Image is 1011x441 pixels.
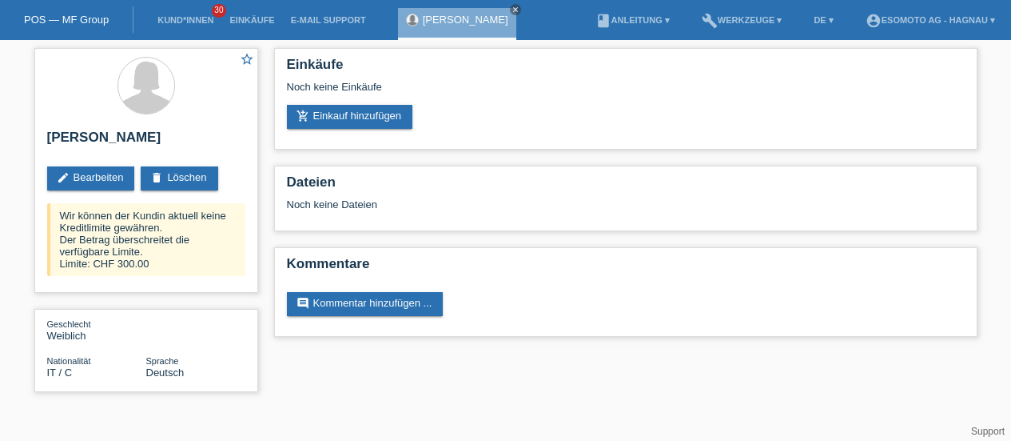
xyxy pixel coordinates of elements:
i: delete [150,171,163,184]
i: build [702,13,718,29]
a: commentKommentar hinzufügen ... [287,292,444,316]
h2: [PERSON_NAME] [47,130,245,154]
a: Einkäufe [221,15,282,25]
span: Nationalität [47,356,91,366]
span: Geschlecht [47,319,91,329]
h2: Dateien [287,174,965,198]
a: deleteLöschen [141,166,217,190]
a: DE ▾ [806,15,841,25]
div: Noch keine Dateien [287,198,775,210]
i: add_shopping_cart [297,110,309,122]
a: E-Mail Support [283,15,374,25]
div: Wir können der Kundin aktuell keine Kreditlimite gewähren. Der Betrag überschreitet die verfügbar... [47,203,245,276]
div: Weiblich [47,318,146,342]
a: Kund*innen [149,15,221,25]
span: 30 [212,4,226,18]
i: account_circle [866,13,882,29]
i: close [511,6,519,14]
a: Support [971,426,1005,437]
i: book [595,13,611,29]
i: comment [297,297,309,310]
a: bookAnleitung ▾ [587,15,678,25]
span: Deutsch [146,367,185,379]
h2: Kommentare [287,256,965,280]
a: close [510,4,521,15]
a: add_shopping_cartEinkauf hinzufügen [287,105,413,129]
h2: Einkäufe [287,57,965,81]
a: [PERSON_NAME] [423,14,508,26]
a: editBearbeiten [47,166,135,190]
a: buildWerkzeuge ▾ [694,15,790,25]
a: POS — MF Group [24,14,109,26]
a: account_circleEsomoto AG - Hagnau ▾ [858,15,1003,25]
i: star_border [240,52,254,66]
span: Sprache [146,356,179,366]
span: Italien / C / 12.08.2010 [47,367,73,379]
i: edit [57,171,70,184]
a: star_border [240,52,254,69]
div: Noch keine Einkäufe [287,81,965,105]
